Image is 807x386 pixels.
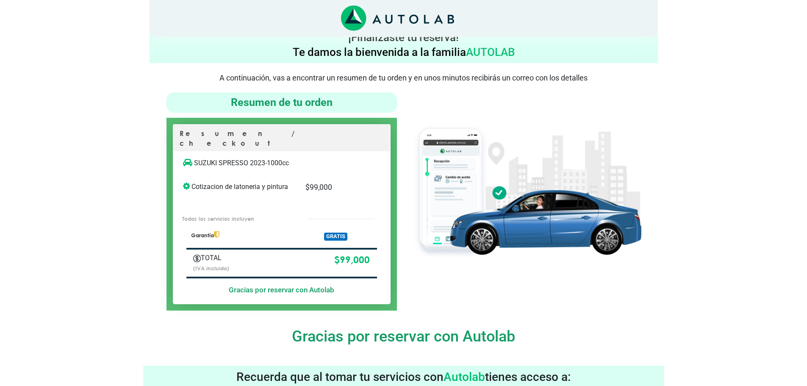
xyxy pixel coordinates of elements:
[182,215,291,223] p: Todos los servicios incluyen
[193,255,201,262] img: Autobooking-Iconos-23.png
[324,233,347,241] span: GRATIS
[183,158,363,168] p: SUZUKI SPRESSO 2023-1000cc
[143,370,664,384] h3: Recuerda que al tomar tu servicios con tienes acceso a:
[193,265,229,272] small: (IVA incluido)
[272,253,370,267] p: $ 99,000
[444,370,485,384] span: Autolab
[153,30,654,60] h4: ¡Finalizaste tu reserva! Te damos la bienvenida a la familia
[186,286,377,294] h5: Gracias por reservar con Autolab
[305,182,363,193] p: $ 99,000
[150,73,658,82] p: A continuación, vas a encontrar un resumen de tu orden y en unos minutos recibirás un correo con ...
[150,328,658,345] h4: Gracias por reservar con Autolab
[180,129,384,151] p: Resumen / checkout
[341,14,454,22] a: Link al sitio de autolab
[193,253,260,263] p: TOTAL
[183,182,293,192] p: Cotizacion de latoneria y pintura
[169,96,394,109] h4: Resumen de tu orden
[466,46,515,58] span: AUTOLAB
[191,231,293,239] p: Garantía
